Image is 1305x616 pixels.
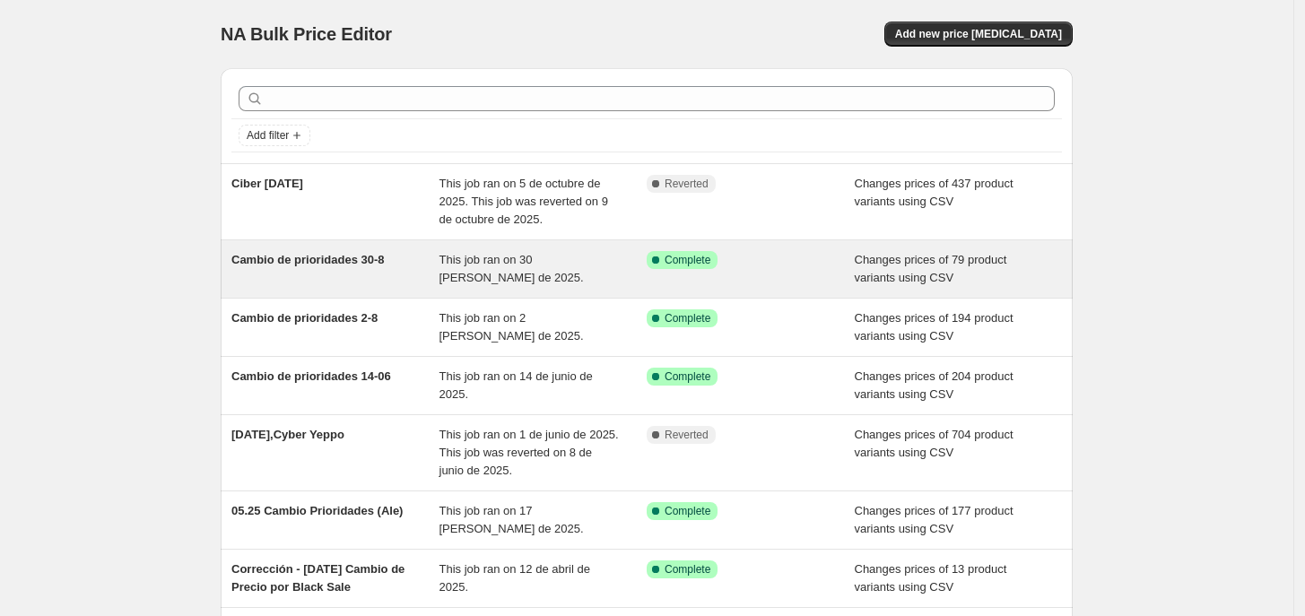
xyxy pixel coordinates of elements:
[231,177,303,190] span: Ciber [DATE]
[665,311,710,325] span: Complete
[439,253,584,284] span: This job ran on 30 [PERSON_NAME] de 2025.
[439,428,619,477] span: This job ran on 1 de junio de 2025. This job was reverted on 8 de junio de 2025.
[231,504,403,517] span: 05.25 Cambio Prioridades (Ale)
[855,504,1014,535] span: Changes prices of 177 product variants using CSV
[439,369,593,401] span: This job ran on 14 de junio de 2025.
[855,369,1014,401] span: Changes prices of 204 product variants using CSV
[665,369,710,384] span: Complete
[231,369,391,383] span: Cambio de prioridades 14-06
[221,24,392,44] span: NA Bulk Price Editor
[895,27,1062,41] span: Add new price [MEDICAL_DATA]
[855,311,1014,343] span: Changes prices of 194 product variants using CSV
[855,177,1014,208] span: Changes prices of 437 product variants using CSV
[439,504,584,535] span: This job ran on 17 [PERSON_NAME] de 2025.
[231,428,344,441] span: [DATE],Cyber Yeppo
[855,253,1007,284] span: Changes prices of 79 product variants using CSV
[665,504,710,518] span: Complete
[231,253,385,266] span: Cambio de prioridades 30-8
[665,562,710,577] span: Complete
[855,428,1014,459] span: Changes prices of 704 product variants using CSV
[665,253,710,267] span: Complete
[855,562,1007,594] span: Changes prices of 13 product variants using CSV
[439,562,590,594] span: This job ran on 12 de abril de 2025.
[247,128,289,143] span: Add filter
[665,177,709,191] span: Reverted
[231,562,405,594] span: Corrección - [DATE] Cambio de Precio por Black Sale
[231,311,378,325] span: Cambio de prioridades 2-8
[239,125,310,146] button: Add filter
[884,22,1073,47] button: Add new price [MEDICAL_DATA]
[439,311,584,343] span: This job ran on 2 [PERSON_NAME] de 2025.
[665,428,709,442] span: Reverted
[439,177,608,226] span: This job ran on 5 de octubre de 2025. This job was reverted on 9 de octubre de 2025.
